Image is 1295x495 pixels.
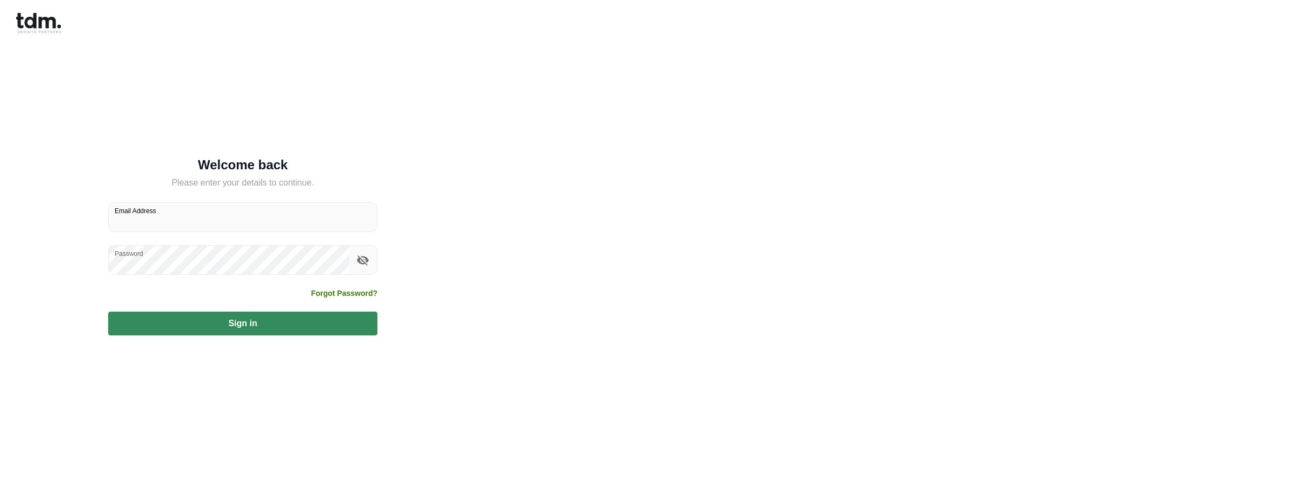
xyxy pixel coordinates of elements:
a: Forgot Password? [311,288,377,299]
label: Email Address [115,206,156,215]
h5: Please enter your details to continue. [108,176,377,189]
button: toggle password visibility [354,251,372,269]
button: Sign in [108,312,377,335]
h5: Welcome back [108,160,377,170]
label: Password [115,249,143,258]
